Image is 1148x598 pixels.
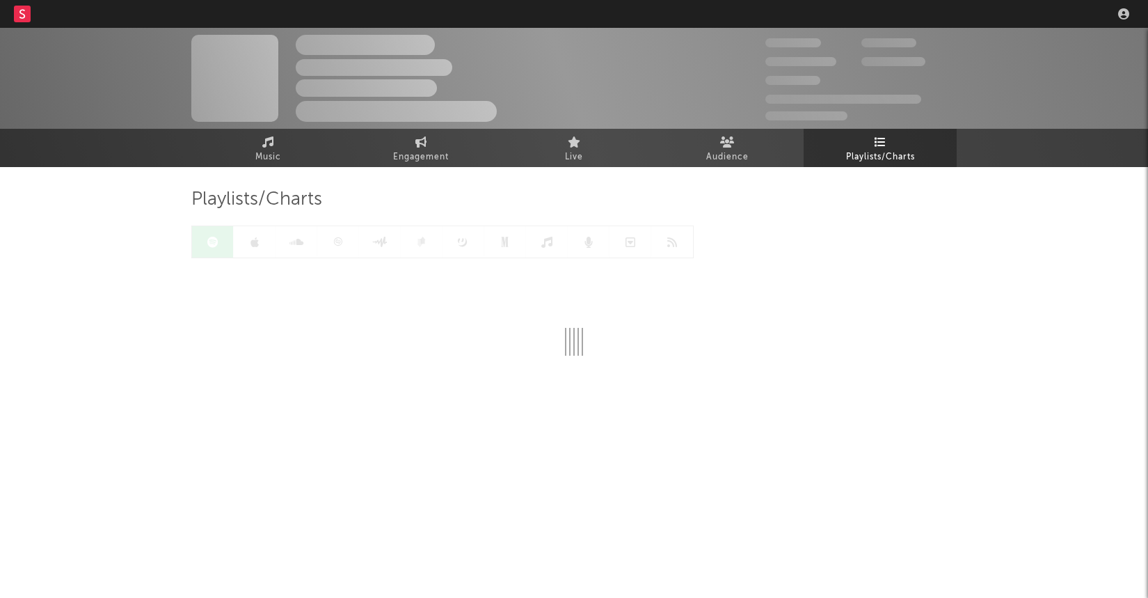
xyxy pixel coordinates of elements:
[861,38,916,47] span: 100,000
[393,149,449,166] span: Engagement
[804,129,957,167] a: Playlists/Charts
[765,38,821,47] span: 300,000
[497,129,651,167] a: Live
[565,149,583,166] span: Live
[765,111,847,120] span: Jump Score: 85.0
[651,129,804,167] a: Audience
[846,149,915,166] span: Playlists/Charts
[765,76,820,85] span: 100,000
[706,149,749,166] span: Audience
[191,191,322,208] span: Playlists/Charts
[191,129,344,167] a: Music
[344,129,497,167] a: Engagement
[861,57,925,66] span: 1,000,000
[765,95,921,104] span: 50,000,000 Monthly Listeners
[765,57,836,66] span: 50,000,000
[255,149,281,166] span: Music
